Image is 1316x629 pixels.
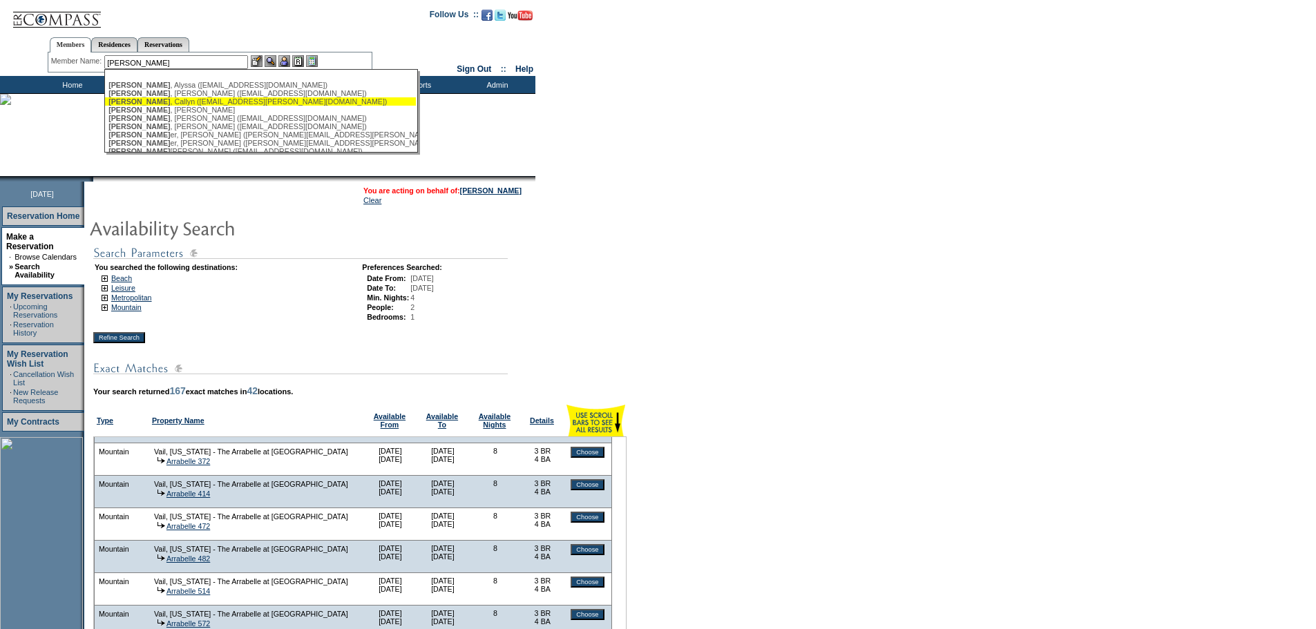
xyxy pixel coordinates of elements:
[166,619,210,628] a: Arrabelle 572
[108,130,170,139] span: [PERSON_NAME]
[410,274,434,282] span: [DATE]
[108,147,412,155] div: [PERSON_NAME] ([EMAIL_ADDRESS][DOMAIN_NAME])
[108,147,170,155] span: [PERSON_NAME]
[153,609,361,619] td: Vail, [US_STATE] - The Arrabelle at [GEOGRAPHIC_DATA]
[479,412,511,429] b: Available Nights
[50,37,92,52] a: Members
[265,55,276,67] img: View
[89,214,365,242] img: pgTtlAvailabilitySearch.gif
[98,577,130,586] td: Mountain
[108,122,412,130] div: , [PERSON_NAME] ([EMAIL_ADDRESS][DOMAIN_NAME])
[417,573,469,606] td: [DATE] [DATE]
[469,541,522,573] td: 8
[410,284,434,292] span: [DATE]
[367,274,406,282] b: Date From:
[367,293,409,302] b: Min. Nights:
[535,447,551,463] nobr: 3 BR 4 BA
[410,303,414,311] span: 2
[108,122,170,130] span: [PERSON_NAME]
[97,416,113,425] a: Type
[426,412,458,429] b: Available To
[9,262,13,271] b: »
[88,176,93,182] img: promoShadowLeftCorner.gif
[98,544,130,554] td: Mountain
[51,55,104,67] div: Member Name:
[566,405,625,436] img: scroll.gif
[91,37,137,52] a: Residences
[362,263,442,271] b: Preferences Searched:
[166,554,210,563] a: Arrabelle 482
[278,55,290,67] img: Impersonate
[460,186,522,195] a: [PERSON_NAME]
[95,263,238,271] b: You searched the following destinations:
[457,64,491,74] a: Sign Out
[166,587,210,595] a: Arrabelle 514
[93,176,95,182] img: blank.gif
[15,262,55,279] a: Search Availability
[530,416,554,425] a: Details
[535,609,551,626] nobr: 3 BR 4 BA
[153,479,361,489] td: Vail, [US_STATE] - The Arrabelle at [GEOGRAPHIC_DATA]
[108,106,412,114] div: , [PERSON_NAME]
[495,10,506,21] img: Follow us on Twitter
[306,55,318,67] img: b_calculator.gif
[364,443,417,476] td: [DATE] [DATE]
[456,76,535,93] td: Admin
[166,522,210,530] a: Arrabelle 472
[108,97,412,106] div: , Callyn ([EMAIL_ADDRESS][PERSON_NAME][DOMAIN_NAME])
[6,232,54,251] a: Make a Reservation
[469,476,522,508] td: 8
[7,417,59,427] a: My Contracts
[13,370,74,387] a: Cancellation Wish List
[153,512,361,521] td: Vail, [US_STATE] - The Arrabelle at [GEOGRAPHIC_DATA]
[7,211,79,221] a: Reservation Home
[508,14,533,22] a: Subscribe to our YouTube Channel
[430,8,479,25] td: Follow Us ::
[374,412,406,429] a: AvailableFrom
[481,10,493,21] img: Become our fan on Facebook
[137,37,189,52] a: Reservations
[108,97,170,106] span: [PERSON_NAME]
[469,508,522,541] td: 8
[108,139,170,147] span: [PERSON_NAME]
[364,508,417,541] td: [DATE] [DATE]
[98,479,130,489] td: Mountain
[93,332,145,343] input: Refine Search
[363,196,381,204] a: Clear
[111,284,135,292] a: Leisure
[535,479,551,496] nobr: 3 BR 4 BA
[30,190,54,198] span: [DATE]
[153,447,361,456] td: Vail, [US_STATE] - The Arrabelle at [GEOGRAPHIC_DATA]
[7,349,68,369] a: My Reservation Wish List
[108,89,170,97] span: [PERSON_NAME]
[153,544,361,554] td: Vail, [US_STATE] - The Arrabelle at [GEOGRAPHIC_DATA]
[535,512,551,528] nobr: 3 BR 4 BA
[31,76,111,93] td: Home
[469,443,522,476] td: 8
[153,577,361,586] td: Vail, [US_STATE] - The Arrabelle at [GEOGRAPHIC_DATA]
[571,479,604,490] input: Choose
[98,609,130,619] td: Mountain
[417,541,469,573] td: [DATE] [DATE]
[98,512,130,521] td: Mountain
[571,447,604,458] input: Choose
[108,130,412,139] div: er, [PERSON_NAME] ([PERSON_NAME][EMAIL_ADDRESS][PERSON_NAME][DOMAIN_NAME])
[108,106,170,114] span: [PERSON_NAME]
[479,412,511,429] a: AvailableNights
[364,476,417,508] td: [DATE] [DATE]
[111,274,132,282] a: Beach
[535,544,551,561] nobr: 3 BR 4 BA
[495,14,506,22] a: Follow us on Twitter
[367,284,396,292] b: Date To:
[108,139,412,147] div: er, [PERSON_NAME] ([PERSON_NAME][EMAIL_ADDRESS][PERSON_NAME][DOMAIN_NAME])
[111,293,152,302] a: Metropolitan
[152,416,204,425] b: Property Name
[13,388,58,405] a: New Release Requests
[508,10,533,21] img: Subscribe to our YouTube Channel
[501,64,506,74] span: ::
[515,64,533,74] a: Help
[251,55,263,67] img: b_edit.gif
[108,114,412,122] div: , [PERSON_NAME] ([EMAIL_ADDRESS][DOMAIN_NAME])
[10,302,12,319] td: ·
